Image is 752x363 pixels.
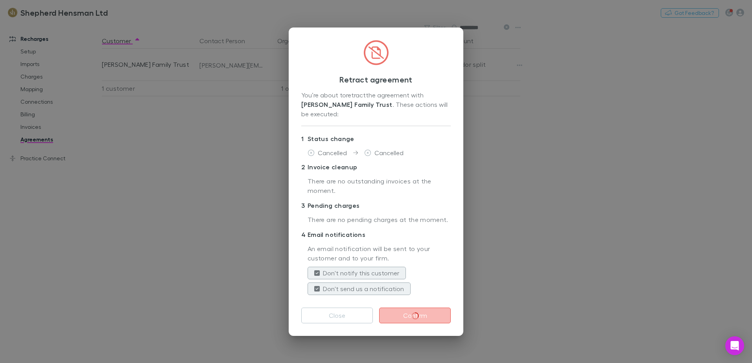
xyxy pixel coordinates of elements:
[301,101,393,108] strong: [PERSON_NAME] Family Trust
[301,162,308,172] div: 2
[308,244,451,264] p: An email notification will be sent to your customer and to your firm.
[301,90,451,119] div: You’re about to retract the agreement with . These actions will be executed:
[301,230,308,239] div: 4
[301,201,308,210] div: 3
[301,75,451,84] h3: Retract agreement
[301,199,451,212] p: Pending charges
[301,308,373,323] button: Close
[308,215,451,225] p: There are no pending charges at the moment.
[308,282,411,295] button: Don't send us a notification
[308,176,451,196] p: There are no outstanding invoices at the moment.
[301,134,308,143] div: 1
[301,132,451,145] p: Status change
[318,149,347,156] span: Cancelled
[725,336,744,355] div: Open Intercom Messenger
[308,267,406,279] button: Don't notify this customer
[301,161,451,173] p: Invoice cleanup
[374,149,404,156] span: Cancelled
[379,308,451,323] button: Confirm
[323,284,404,293] label: Don't send us a notification
[323,268,399,278] label: Don't notify this customer
[363,40,389,65] img: CircledFileSlash.svg
[301,228,451,241] p: Email notifications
